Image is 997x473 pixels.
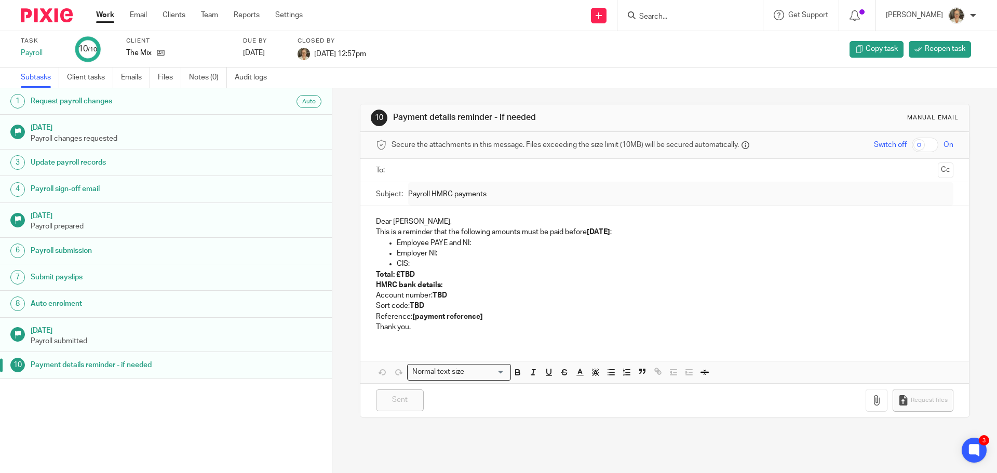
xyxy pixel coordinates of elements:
[21,48,62,58] div: Payroll
[376,271,415,278] strong: Total: £TBD
[376,290,953,301] p: Account number:
[638,12,732,22] input: Search
[96,10,114,20] a: Work
[126,37,230,45] label: Client
[397,248,953,259] p: Employer NI:
[234,10,260,20] a: Reports
[925,44,965,54] span: Reopen task
[31,243,225,259] h1: Payroll submission
[412,313,483,320] strong: [payment reference]
[78,43,97,55] div: 10
[10,182,25,197] div: 4
[31,155,225,170] h1: Update payroll records
[10,155,25,170] div: 3
[376,189,403,199] label: Subject:
[31,93,225,109] h1: Request payroll changes
[298,37,366,45] label: Closed by
[201,10,218,20] a: Team
[31,133,321,144] p: Payroll changes requested
[10,358,25,372] div: 10
[938,163,953,178] button: Cc
[410,302,424,309] strong: TBD
[158,67,181,88] a: Files
[121,67,150,88] a: Emails
[948,7,965,24] img: Pete%20with%20glasses.jpg
[376,322,953,332] p: Thank you.
[376,312,953,322] p: Reference:
[886,10,943,20] p: [PERSON_NAME]
[21,8,73,22] img: Pixie
[243,48,285,58] div: [DATE]
[10,94,25,109] div: 1
[31,357,225,373] h1: Payment details reminder - if needed
[397,238,953,248] p: Employee PAYE and NI:
[433,292,447,299] strong: TBD
[297,95,321,108] div: Auto
[235,67,275,88] a: Audit logs
[31,336,321,346] p: Payroll submitted
[893,389,953,412] button: Request files
[126,48,152,58] p: The Mix
[909,41,971,58] a: Reopen task
[314,50,366,57] span: [DATE] 12:57pm
[376,165,387,175] label: To:
[911,396,948,404] span: Request files
[587,228,610,236] strong: [DATE]
[866,44,898,54] span: Copy task
[10,296,25,311] div: 8
[275,10,303,20] a: Settings
[31,181,225,197] h1: Payroll sign-off email
[979,435,989,445] div: 3
[376,301,953,311] p: Sort code:
[944,140,953,150] span: On
[874,140,907,150] span: Switch off
[31,269,225,285] h1: Submit payslips
[31,221,321,232] p: Payroll prepared
[10,244,25,258] div: 6
[31,120,321,133] h1: [DATE]
[189,67,227,88] a: Notes (0)
[376,389,424,412] input: Sent
[467,367,505,377] input: Search for option
[371,110,387,126] div: 10
[407,364,511,380] div: Search for option
[298,48,310,60] img: Pete%20with%20glasses.jpg
[21,37,62,45] label: Task
[67,67,113,88] a: Client tasks
[31,323,321,336] h1: [DATE]
[88,47,97,52] small: /10
[21,67,59,88] a: Subtasks
[376,227,953,237] p: This is a reminder that the following amounts must be paid before :
[397,259,953,269] p: CIS:
[376,217,953,227] p: Dear [PERSON_NAME],
[850,41,904,58] a: Copy task
[31,208,321,221] h1: [DATE]
[410,367,466,377] span: Normal text size
[788,11,828,19] span: Get Support
[130,10,147,20] a: Email
[376,281,442,289] strong: HMRC bank details:
[392,140,739,150] span: Secure the attachments in this message. Files exceeding the size limit (10MB) will be secured aut...
[393,112,687,123] h1: Payment details reminder - if needed
[243,37,285,45] label: Due by
[10,270,25,285] div: 7
[163,10,185,20] a: Clients
[31,296,225,312] h1: Auto enrolment
[907,114,959,122] div: Manual email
